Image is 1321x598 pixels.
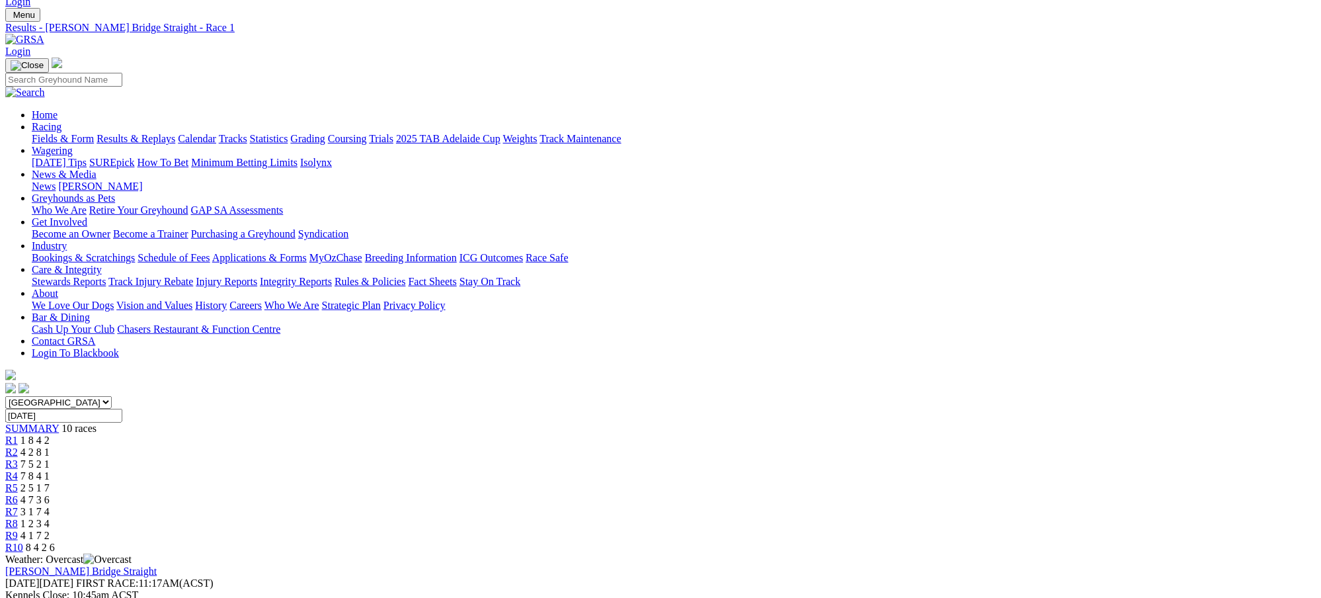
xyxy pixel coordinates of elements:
[5,518,18,529] span: R8
[32,228,1316,240] div: Get Involved
[32,312,90,323] a: Bar & Dining
[298,228,348,239] a: Syndication
[83,554,132,566] img: Overcast
[5,383,16,394] img: facebook.svg
[5,482,18,493] a: R5
[76,577,138,589] span: FIRST RACE:
[5,506,18,517] a: R7
[20,482,50,493] span: 2 5 1 7
[108,276,193,287] a: Track Injury Rebate
[32,145,73,156] a: Wagering
[20,530,50,541] span: 4 1 7 2
[32,228,110,239] a: Become an Owner
[212,252,307,263] a: Applications & Forms
[13,10,35,20] span: Menu
[5,577,73,589] span: [DATE]
[460,276,520,287] a: Stay On Track
[97,133,175,144] a: Results & Replays
[5,87,45,99] img: Search
[20,506,50,517] span: 3 1 7 4
[32,240,67,251] a: Industry
[5,409,122,423] input: Select date
[138,252,210,263] a: Schedule of Fees
[117,323,280,335] a: Chasers Restaurant & Function Centre
[20,458,50,470] span: 7 5 2 1
[20,494,50,505] span: 4 7 3 6
[5,447,18,458] span: R2
[5,58,49,73] button: Toggle navigation
[5,566,157,577] a: [PERSON_NAME] Bridge Straight
[32,252,1316,264] div: Industry
[32,133,1316,145] div: Racing
[191,157,298,168] a: Minimum Betting Limits
[300,157,332,168] a: Isolynx
[32,276,106,287] a: Stewards Reports
[191,228,296,239] a: Purchasing a Greyhound
[250,133,288,144] a: Statistics
[32,300,1316,312] div: About
[20,447,50,458] span: 4 2 8 1
[460,252,523,263] a: ICG Outcomes
[503,133,538,144] a: Weights
[5,577,40,589] span: [DATE]
[5,73,122,87] input: Search
[32,192,115,204] a: Greyhounds as Pets
[335,276,406,287] a: Rules & Policies
[5,494,18,505] a: R6
[32,121,61,132] a: Racing
[32,335,95,347] a: Contact GRSA
[32,288,58,299] a: About
[540,133,621,144] a: Track Maintenance
[32,181,1316,192] div: News & Media
[52,58,62,68] img: logo-grsa-white.png
[32,252,135,263] a: Bookings & Scratchings
[5,370,16,380] img: logo-grsa-white.png
[5,554,132,565] span: Weather: Overcast
[5,542,23,553] a: R10
[32,264,102,275] a: Care & Integrity
[32,276,1316,288] div: Care & Integrity
[5,22,1316,34] a: Results - [PERSON_NAME] Bridge Straight - Race 1
[5,530,18,541] a: R9
[116,300,192,311] a: Vision and Values
[113,228,188,239] a: Become a Trainer
[178,133,216,144] a: Calendar
[5,458,18,470] a: R3
[26,542,55,553] span: 8 4 2 6
[396,133,500,144] a: 2025 TAB Adelaide Cup
[5,423,59,434] span: SUMMARY
[20,435,50,446] span: 1 8 4 2
[32,204,1316,216] div: Greyhounds as Pets
[32,181,56,192] a: News
[219,133,247,144] a: Tracks
[138,157,189,168] a: How To Bet
[32,157,87,168] a: [DATE] Tips
[309,252,362,263] a: MyOzChase
[229,300,262,311] a: Careers
[32,169,97,180] a: News & Media
[20,518,50,529] span: 1 2 3 4
[328,133,367,144] a: Coursing
[5,34,44,46] img: GRSA
[32,157,1316,169] div: Wagering
[32,347,119,359] a: Login To Blackbook
[32,204,87,216] a: Who We Are
[5,435,18,446] a: R1
[5,470,18,482] a: R4
[5,8,40,22] button: Toggle navigation
[260,276,332,287] a: Integrity Reports
[32,323,114,335] a: Cash Up Your Club
[5,46,30,57] a: Login
[365,252,457,263] a: Breeding Information
[196,276,257,287] a: Injury Reports
[89,204,188,216] a: Retire Your Greyhound
[526,252,568,263] a: Race Safe
[191,204,284,216] a: GAP SA Assessments
[20,470,50,482] span: 7 8 4 1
